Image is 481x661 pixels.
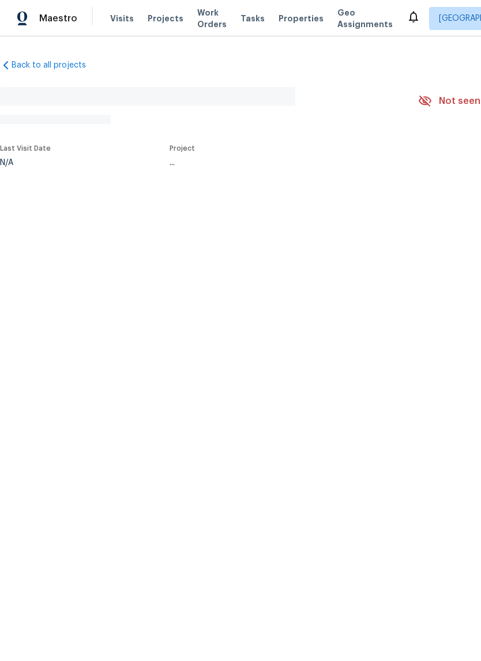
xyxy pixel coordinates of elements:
[279,13,324,24] span: Properties
[170,159,391,167] div: ...
[39,13,77,24] span: Maestro
[148,13,183,24] span: Projects
[197,7,227,30] span: Work Orders
[337,7,393,30] span: Geo Assignments
[240,14,265,23] span: Tasks
[110,13,134,24] span: Visits
[170,145,195,152] span: Project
